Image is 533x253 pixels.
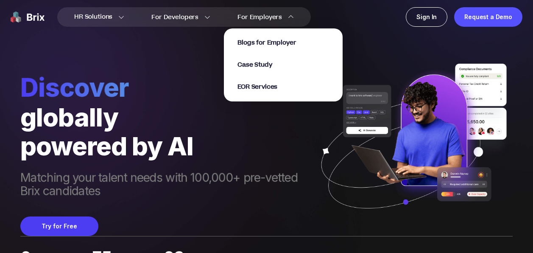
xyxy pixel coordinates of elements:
[20,216,98,236] button: Try for Free
[151,13,198,22] span: For Developers
[237,60,272,69] a: Case Study
[237,13,282,22] span: For Employers
[310,64,513,226] img: ai generate
[237,82,277,91] a: EOR Services
[20,72,310,103] span: Discover
[20,132,310,160] div: powered by AI
[20,171,310,200] span: Matching your talent needs with 100,000+ pre-vetted Brix candidates
[20,103,310,132] div: globally
[406,7,447,27] a: Sign In
[237,38,296,47] a: Blogs for Employer
[74,10,112,24] span: HR Solutions
[454,7,522,27] a: Request a Demo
